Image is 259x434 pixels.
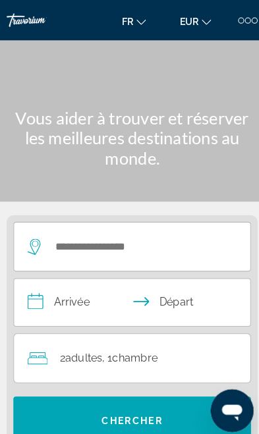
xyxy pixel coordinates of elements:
button: Select check in and out date [13,273,246,320]
button: Change language [113,11,150,30]
input: Search hotel destination [53,232,212,252]
span: EUR [176,16,194,26]
button: Change currency [169,11,214,30]
span: 2 [59,342,100,360]
iframe: Bouton de lancement de la fenêtre de messagerie [206,381,248,423]
span: fr [119,16,130,26]
span: Chambre [110,344,154,357]
h1: Vous aider à trouver et réserver les meilleures destinations au monde. [7,105,252,165]
span: , 1 [100,342,154,360]
button: Travelers: 2 adults, 0 children [14,327,245,375]
span: Adultes [64,344,100,357]
span: Chercher [100,407,159,418]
